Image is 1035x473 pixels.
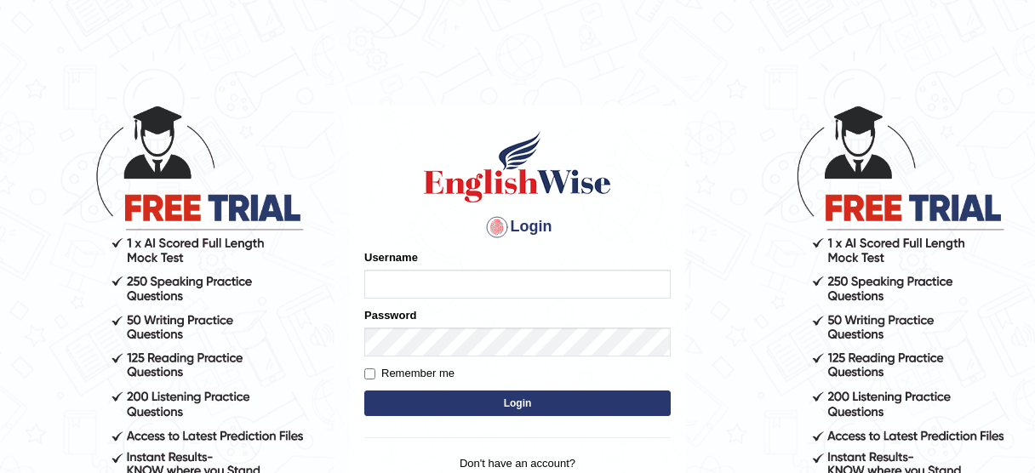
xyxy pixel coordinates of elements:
button: Login [364,390,671,416]
input: Remember me [364,368,375,379]
label: Password [364,307,416,323]
h4: Login [364,214,671,241]
img: Logo of English Wise sign in for intelligent practice with AI [420,128,615,205]
label: Remember me [364,365,455,382]
label: Username [364,249,418,265]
